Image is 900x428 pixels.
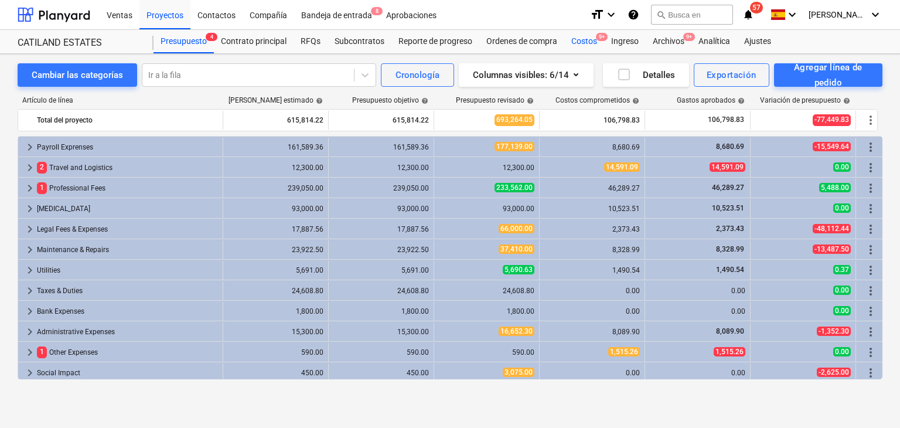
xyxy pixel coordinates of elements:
[439,348,534,356] div: 590.00
[228,205,323,213] div: 93,000.00
[23,181,37,195] span: keyboard_arrow_right
[841,97,850,104] span: help
[313,97,323,104] span: help
[813,142,851,151] span: -15,549.64
[229,96,323,104] div: [PERSON_NAME] estimado
[495,183,534,192] span: 233,562.00
[544,266,640,274] div: 1,490.54
[37,199,218,218] div: [MEDICAL_DATA]
[37,364,218,382] div: Social Impact
[439,205,534,213] div: 93,000.00
[714,347,745,356] span: 1,515.26
[23,161,37,175] span: keyboard_arrow_right
[544,143,640,151] div: 8,680.69
[630,97,639,104] span: help
[396,67,439,83] div: Cronología
[544,205,640,213] div: 10,523.51
[371,7,383,15] span: 8
[333,266,429,274] div: 5,691.00
[651,5,733,25] button: Busca en
[333,369,429,377] div: 450.00
[495,142,534,151] span: 177,139.00
[37,220,218,239] div: Legal Fees & Expenses
[691,30,737,53] a: Analítica
[564,30,604,53] a: Costos9+
[495,114,534,125] span: 693,264.05
[228,143,323,151] div: 161,589.36
[650,369,745,377] div: 0.00
[555,96,639,104] div: Costos comprometidos
[650,287,745,295] div: 0.00
[37,240,218,259] div: Maintenance & Repairs
[18,96,223,104] div: Artículo de línea
[864,243,878,257] span: Mas acciones
[419,97,428,104] span: help
[23,243,37,257] span: keyboard_arrow_right
[333,225,429,233] div: 17,887.56
[715,245,745,253] span: 8,328.99
[439,287,534,295] div: 24,608.80
[603,63,689,87] button: Detalles
[391,30,479,53] div: Reporte de progreso
[544,184,640,192] div: 46,289.27
[228,307,323,315] div: 1,800.00
[37,162,47,173] span: 2
[333,111,429,130] div: 615,814.22
[711,204,745,212] span: 10,523.51
[604,30,646,53] a: Ingreso
[833,286,851,295] span: 0.00
[37,347,47,358] span: 1
[864,181,878,195] span: Mas acciones
[809,10,867,19] span: [PERSON_NAME]
[544,246,640,254] div: 8,328.99
[596,33,608,41] span: 9+
[590,8,604,22] i: format_size
[677,96,745,104] div: Gastos aprobados
[18,63,137,87] button: Cambiar las categorías
[608,347,640,356] span: 1,515.26
[228,328,323,336] div: 15,300.00
[228,164,323,172] div: 12,300.00
[32,67,123,83] div: Cambiar las categorías
[23,263,37,277] span: keyboard_arrow_right
[23,140,37,154] span: keyboard_arrow_right
[544,328,640,336] div: 8,089.90
[333,246,429,254] div: 23,922.50
[37,281,218,300] div: Taxes & Duties
[694,63,769,87] button: Exportación
[228,287,323,295] div: 24,608.80
[459,63,594,87] button: Columnas visibles:6/14
[683,33,695,41] span: 9+
[37,138,218,157] div: Payroll Exprenses
[544,225,640,233] div: 2,373.43
[214,30,294,53] div: Contrato principal
[228,246,323,254] div: 23,922.50
[23,345,37,359] span: keyboard_arrow_right
[228,266,323,274] div: 5,691.00
[37,111,218,130] div: Total del proyecto
[707,67,756,83] div: Exportación
[206,33,217,41] span: 4
[864,113,878,127] span: Mas acciones
[37,179,218,198] div: Professional Fees
[833,203,851,213] span: 0.00
[37,261,218,280] div: Utilities
[18,37,139,49] div: CATILAND ESTATES
[841,372,900,428] iframe: Chat Widget
[352,96,428,104] div: Presupuesto objetivo
[499,327,534,336] span: 16,652.30
[864,263,878,277] span: Mas acciones
[833,162,851,172] span: 0.00
[499,244,534,254] span: 37,410.00
[37,158,218,177] div: Travel and Logistics
[228,348,323,356] div: 590.00
[715,266,745,274] span: 1,490.54
[154,30,214,53] div: Presupuesto
[813,114,851,125] span: -77,449.83
[833,265,851,274] span: 0.37
[228,369,323,377] div: 450.00
[381,63,454,87] button: Cronología
[864,345,878,359] span: Mas acciones
[479,30,564,53] div: Ordenes de compra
